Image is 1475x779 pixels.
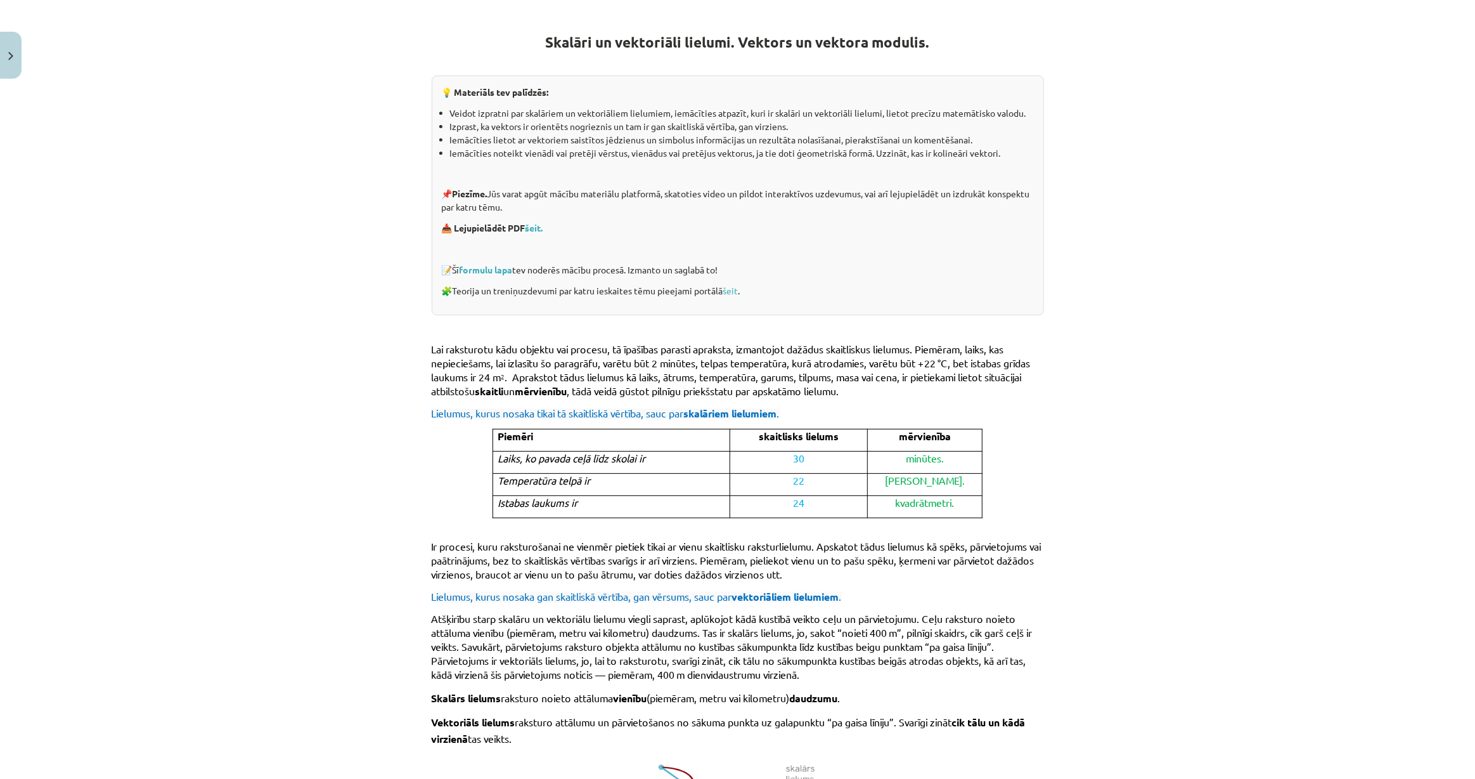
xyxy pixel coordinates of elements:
[525,222,543,233] a: šeit.
[906,452,944,464] span: minūtes.
[432,407,780,419] span: Lielumus, kurus nosaka tikai tā skaitliskā vērtība, sauc par .
[432,540,1041,580] span: Ir procesi, kuru raksturošanai ne vienmēr pietiek tikai ar vienu skaitlisku raksturlielumu. Apska...
[432,612,1016,639] span: Atšķirību starp skalāru un vektoriālu lielumu viegli saprast, aplūkojot kādā kustībā veikto ceļu ...
[498,452,645,464] span: Laiks, ko pavada ceļā līdz skolai ir
[460,264,513,275] a: formulu lapa
[442,187,1034,214] p: 📌 Jūs varat apgūt mācību materiālu platformā, skatoties video un pildot interaktīvos uzdevumus, v...
[515,384,567,398] span: mērvienību
[723,285,738,296] a: šeit
[450,133,1034,147] li: Iemācīties lietot ar vektoriem saistītos jēdzienus un simbolus informācijas un rezultāta nolasīša...
[885,474,965,487] span: [PERSON_NAME].
[759,429,839,443] span: skaitlisks lielums
[838,691,841,704] span: .
[498,429,533,443] span: Piemēri
[647,691,790,704] span: (piemēram, metru vai kilometru)
[8,52,13,60] img: icon-close-lesson-0947bae3869378f0d4975bcd49f059093ad1ed9edebbc8119c70593378902aed.svg
[501,691,614,704] span: raksturo noieto attāluma
[432,343,1004,369] span: Lai raksturotu kādu objektu vai procesu, tā īpašības parasti apraksta, izmantojot dažādus skaitli...
[896,496,955,509] span: kvadrātmetri.
[450,147,1034,160] li: Iemācīties noteikt vienādi vai pretēji vērstus, vienādus vai pretējus vektorus, ja tie doti ģeome...
[432,357,1031,397] span: °C, bet istabas grīdas laukums ir 24 m . Aprakstot tādus lielumus kā laiks, ātrums, temperatūra, ...
[453,188,487,199] strong: Piezīme.
[442,284,1034,298] p: 🧩 Teorija un treniņuzdevumi par katru ieskaites tēmu pieejami portālā .
[793,452,804,464] span: 30
[432,590,842,603] span: Lielumus, kurus nosaka gan skaitliskā vērtība, gan vērsums, sauc par .
[924,357,936,369] span: 22
[614,691,647,705] span: vienību
[450,120,1034,133] li: Izprast, ka vektors ir orientēts nogrieznis un tam ir gan skaitliskā vērtība, gan virziens.
[793,474,804,487] span: 22
[498,496,577,509] span: Istabas laukums ir
[475,384,504,398] span: skaitli
[790,691,838,705] span: daudzumu
[432,716,515,729] span: Vektoriāls lielums
[546,33,930,51] strong: Skalāri un vektoriāli lielumi. Vektors un vektora modulis.
[684,407,777,420] span: skalāriem lielumiem
[468,732,512,745] span: tas veikts.
[501,372,505,381] span: 2
[515,716,952,728] span: raksturo attālumu un pārvietošanos no sākuma punkta uz galapunktu “pa gaisa līniju”. Svarīgi zināt
[498,474,590,487] span: Temperatūra telpā ir
[442,86,549,98] strong: 💡 Materiāls tev palīdzēs:
[732,590,839,603] span: vektoriāliem lielumiem
[432,691,501,705] span: Skalārs lielums
[793,496,804,509] span: 24
[899,429,951,443] span: mērvienība
[442,222,545,233] strong: 📥 Lejupielādēt PDF
[450,107,1034,120] li: Veidot izpratni par skalāriem un vektoriāliem lielumiem, iemācīties atpazīt, kuri ir skalāri un v...
[442,263,1034,277] p: 📝 Šī tev noderēs mācību procesā. Izmanto un saglabā to!
[676,668,799,681] span: m dienvidaustrumu virzienā.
